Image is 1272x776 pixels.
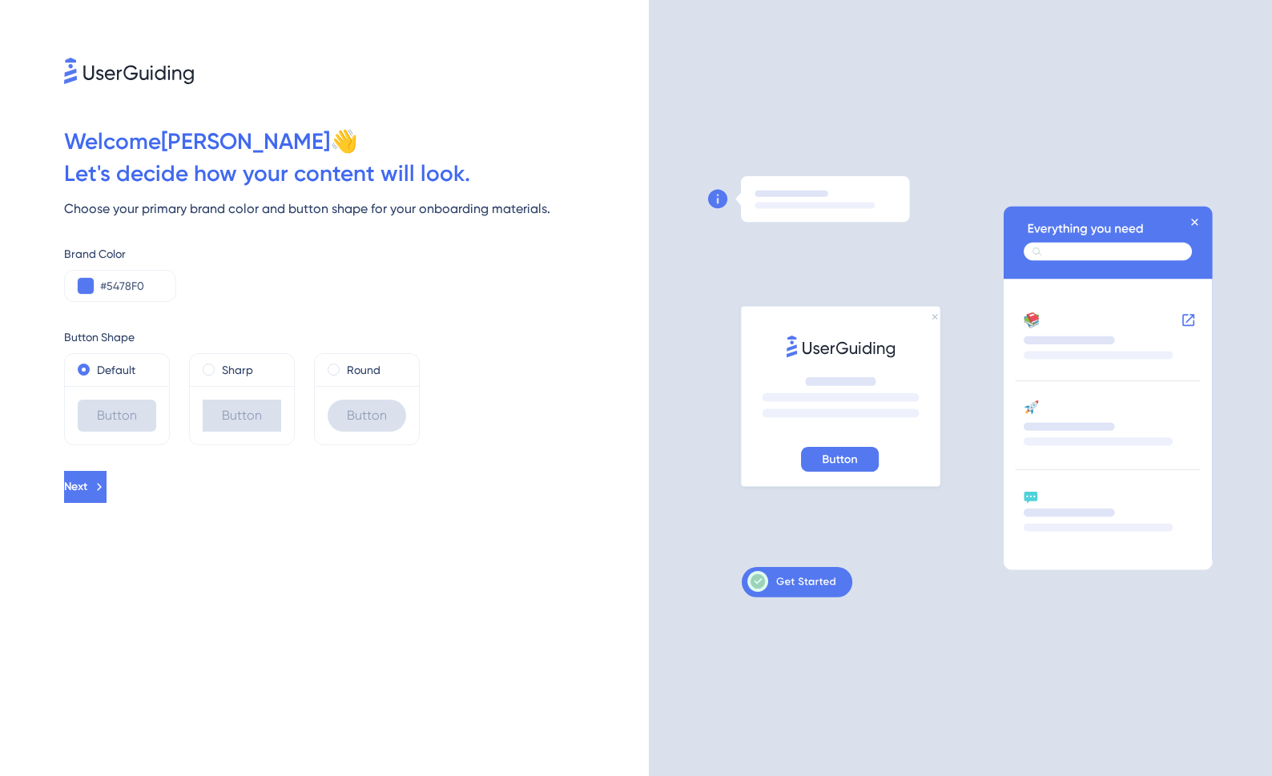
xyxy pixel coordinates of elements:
div: Button Shape [64,328,649,347]
label: Sharp [222,360,253,380]
div: Button [203,400,281,432]
label: Round [347,360,380,380]
div: Button [78,400,156,432]
div: Brand Color [64,244,649,263]
div: Let ' s decide how your content will look. [64,158,649,190]
div: Choose your primary brand color and button shape for your onboarding materials. [64,199,649,219]
button: Next [64,471,107,503]
div: Welcome [PERSON_NAME] 👋 [64,126,649,158]
label: Default [97,360,135,380]
div: Button [328,400,406,432]
span: Next [64,477,87,497]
